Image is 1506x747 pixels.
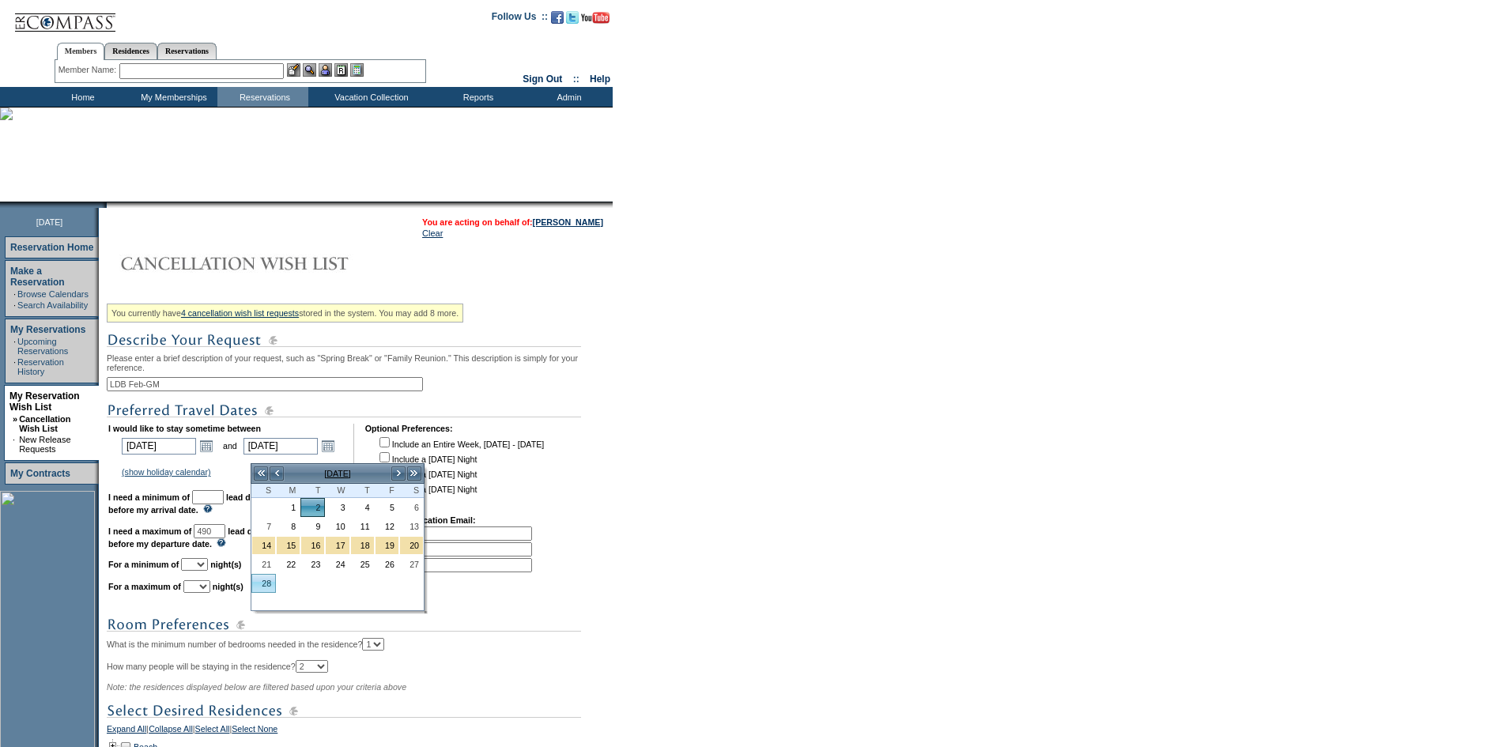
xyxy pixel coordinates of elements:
[107,202,108,208] img: blank.gif
[107,615,581,635] img: subTtlRoomPreferences.gif
[365,424,453,433] b: Optional Preferences:
[108,526,191,536] b: I need a maximum of
[13,337,16,356] td: ·
[17,289,89,299] a: Browse Calendars
[13,357,16,376] td: ·
[300,484,325,498] th: Tuesday
[221,435,240,457] td: and
[210,560,241,569] b: night(s)
[351,556,374,573] a: 25
[19,414,70,433] a: Cancellation Wish List
[19,435,70,454] a: New Release Requests
[350,555,375,574] td: Thursday, February 25, 2027
[400,537,423,554] a: 20
[566,16,579,25] a: Follow us on Twitter
[10,324,85,335] a: My Reservations
[285,465,391,482] td: [DATE]
[107,724,146,738] a: Expand All
[101,202,107,208] img: promoShadowLeftCorner.gif
[376,537,398,554] a: 19
[10,266,65,288] a: Make a Reservation
[195,724,230,738] a: Select All
[107,247,423,279] img: Cancellation Wish List
[269,466,285,481] a: <
[492,9,548,28] td: Follow Us ::
[551,11,564,24] img: Become our fan on Facebook
[399,555,424,574] td: Saturday, February 27, 2027
[107,682,406,692] span: Note: the residences displayed below are filtered based upon your criteria above
[17,337,68,356] a: Upcoming Reservations
[523,74,562,85] a: Sign Out
[325,536,349,555] td: President's Week 2027 Holiday
[36,217,63,227] span: [DATE]
[301,518,324,535] a: 9
[107,304,463,323] div: You currently have stored in the system. You may add 8 more.
[253,466,269,481] a: <<
[57,43,105,60] a: Members
[149,724,193,738] a: Collapse All
[107,724,609,738] div: | | |
[376,435,544,504] td: Include an Entire Week, [DATE] - [DATE] Include a [DATE] Night Include a [DATE] Night Include a [...
[400,556,423,573] a: 27
[108,424,261,433] b: I would like to stay sometime between
[350,63,364,77] img: b_calculator.gif
[203,504,213,513] img: questionMark_lightBlue.gif
[376,499,398,516] a: 5
[13,414,17,424] b: »
[391,466,406,481] a: >
[325,498,349,517] td: Wednesday, February 03, 2027
[17,357,64,376] a: Reservation History
[350,536,375,555] td: President's Week 2027 Holiday
[351,518,374,535] a: 11
[375,498,399,517] td: Friday, February 05, 2027
[308,87,431,107] td: Vacation Collection
[351,499,374,516] a: 4
[533,217,603,227] a: [PERSON_NAME]
[300,498,325,517] td: Tuesday, February 02, 2027
[400,499,423,516] a: 6
[217,87,308,107] td: Reservations
[422,217,603,227] span: You are acting on behalf of:
[300,555,325,574] td: Tuesday, February 23, 2027
[108,492,190,502] b: I need a minimum of
[276,498,300,517] td: Monday, February 01, 2027
[376,556,398,573] a: 26
[590,74,610,85] a: Help
[399,498,424,517] td: Saturday, February 06, 2027
[422,228,443,238] a: Clear
[277,556,300,573] a: 22
[376,518,398,535] a: 12
[251,536,276,555] td: President's Week 2027 Holiday
[400,518,423,535] a: 13
[126,87,217,107] td: My Memberships
[399,536,424,555] td: President's Week 2027 Holiday
[36,87,126,107] td: Home
[252,537,275,554] a: 14
[301,556,324,573] a: 23
[277,518,300,535] a: 8
[350,484,375,498] th: Thursday
[287,63,300,77] img: b_edit.gif
[326,499,349,516] a: 3
[375,536,399,555] td: President's Week 2027 Holiday
[276,536,300,555] td: President's Week 2027 Holiday
[217,538,226,547] img: questionMark_lightBlue.gif
[252,518,275,535] a: 7
[198,437,215,455] a: Open the calendar popup.
[251,555,276,574] td: Sunday, February 21, 2027
[301,537,324,554] a: 16
[251,574,276,593] td: Sunday, February 28, 2027
[13,289,16,299] td: ·
[566,11,579,24] img: Follow us on Twitter
[252,556,275,573] a: 21
[300,517,325,536] td: Tuesday, February 09, 2027
[399,484,424,498] th: Saturday
[104,43,157,59] a: Residences
[581,16,610,25] a: Subscribe to our YouTube Channel
[319,437,337,455] a: Open the calendar popup.
[122,438,196,455] input: Date format: M/D/Y. Shortcut keys: [T] for Today. [UP] or [.] for Next Day. [DOWN] or [,] for Pre...
[406,466,422,481] a: >>
[232,724,277,738] a: Select None
[243,438,318,455] input: Date format: M/D/Y. Shortcut keys: [T] for Today. [UP] or [.] for Next Day. [DOWN] or [,] for Pre...
[277,537,300,554] a: 15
